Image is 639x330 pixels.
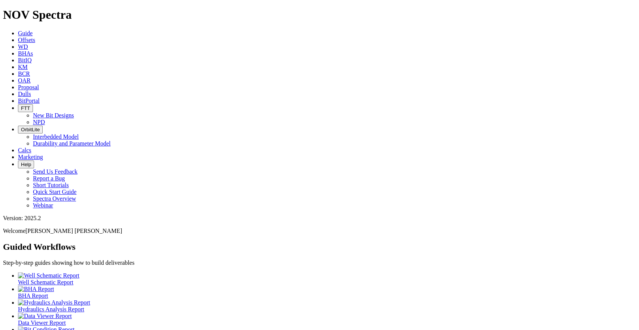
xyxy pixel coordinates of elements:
[18,279,73,285] span: Well Schematic Report
[33,140,111,147] a: Durability and Parameter Model
[3,228,636,234] p: Welcome
[18,160,34,168] button: Help
[18,272,636,285] a: Well Schematic Report Well Schematic Report
[33,182,69,188] a: Short Tutorials
[18,97,40,104] a: BitPortal
[18,272,79,279] img: Well Schematic Report
[21,162,31,167] span: Help
[18,286,54,292] img: BHA Report
[3,215,636,222] div: Version: 2025.2
[18,57,31,63] a: BitIQ
[18,313,72,319] img: Data Viewer Report
[21,127,40,132] span: OrbitLite
[33,175,65,181] a: Report a Bug
[18,50,33,57] a: BHAs
[18,84,39,90] a: Proposal
[18,306,84,312] span: Hydraulics Analysis Report
[18,30,33,36] a: Guide
[25,228,122,234] span: [PERSON_NAME] [PERSON_NAME]
[18,154,43,160] a: Marketing
[33,168,77,175] a: Send Us Feedback
[18,64,28,70] a: KM
[18,70,30,77] a: BCR
[18,91,31,97] a: Dulls
[3,242,636,252] h2: Guided Workflows
[18,319,66,326] span: Data Viewer Report
[33,112,74,118] a: New Bit Designs
[33,189,76,195] a: Quick Start Guide
[18,313,636,326] a: Data Viewer Report Data Viewer Report
[18,37,35,43] a: Offsets
[18,77,31,84] a: OAR
[33,133,79,140] a: Interbedded Model
[18,104,33,112] button: FTT
[18,43,28,50] a: WD
[18,147,31,153] a: Calcs
[18,299,90,306] img: Hydraulics Analysis Report
[18,286,636,299] a: BHA Report BHA Report
[21,105,30,111] span: FTT
[18,126,43,133] button: OrbitLite
[3,8,636,22] h1: NOV Spectra
[33,195,76,202] a: Spectra Overview
[3,259,636,266] p: Step-by-step guides showing how to build deliverables
[33,202,53,208] a: Webinar
[18,292,48,299] span: BHA Report
[33,119,45,125] a: NPD
[18,299,636,312] a: Hydraulics Analysis Report Hydraulics Analysis Report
